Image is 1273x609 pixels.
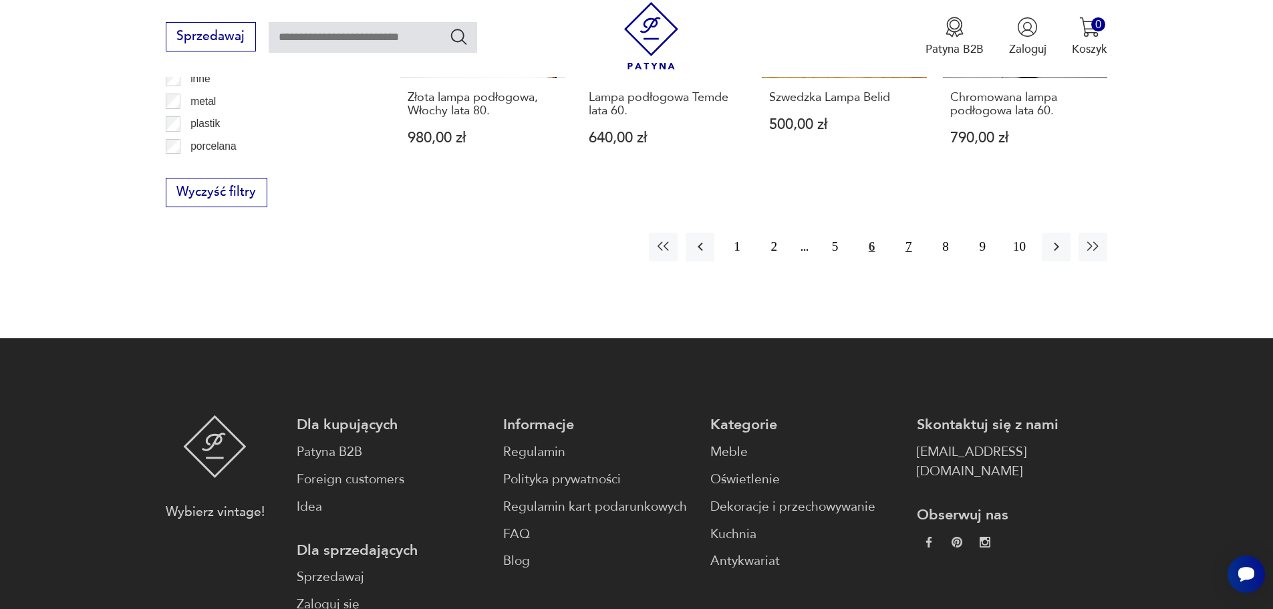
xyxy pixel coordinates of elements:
[617,2,685,70] img: Patyna - sklep z meblami i dekoracjami vintage
[190,93,216,110] p: metal
[1072,17,1107,57] button: 0Koszyk
[769,118,920,132] p: 500,00 zł
[503,415,694,435] p: Informacje
[503,552,694,571] a: Blog
[589,131,739,145] p: 640,00 zł
[952,537,962,547] img: 37d27d81a828e637adc9f9cb2e3d3a8a.webp
[710,443,901,462] a: Meble
[503,497,694,517] a: Regulamin kart podarunkowych
[190,115,220,132] p: plastik
[760,233,789,261] button: 2
[190,160,224,177] p: porcelit
[950,131,1101,145] p: 790,00 zł
[950,91,1101,118] h3: Chromowana lampa podłogowa lata 60.
[183,415,247,478] img: Patyna - sklep z meblami i dekoracjami vintage
[190,70,210,88] p: inne
[1079,17,1100,37] img: Ikona koszyka
[408,91,558,118] h3: Złota lampa podłogowa, Włochy lata 80.
[589,91,739,118] h3: Lampa podłogowa Temde lata 60.
[449,27,468,46] button: Szukaj
[968,233,997,261] button: 9
[1228,556,1265,593] iframe: Smartsupp widget button
[710,470,901,489] a: Oświetlenie
[821,233,849,261] button: 5
[166,503,265,522] p: Wybierz vintage!
[297,443,487,462] a: Patyna B2B
[297,568,487,587] a: Sprzedawaj
[297,470,487,489] a: Foreign customers
[297,541,487,560] p: Dla sprzedających
[926,17,984,57] a: Ikona medaluPatyna B2B
[769,91,920,104] h3: Szwedzka Lampa Belid
[926,41,984,57] p: Patyna B2B
[917,443,1107,481] a: [EMAIL_ADDRESS][DOMAIN_NAME]
[503,525,694,544] a: FAQ
[710,525,901,544] a: Kuchnia
[931,233,960,261] button: 8
[1009,17,1046,57] button: Zaloguj
[722,233,751,261] button: 1
[297,497,487,517] a: Idea
[926,17,984,57] button: Patyna B2B
[1072,41,1107,57] p: Koszyk
[190,138,237,155] p: porcelana
[408,131,558,145] p: 980,00 zł
[857,233,886,261] button: 6
[710,415,901,435] p: Kategorie
[503,443,694,462] a: Regulamin
[503,470,694,489] a: Polityka prywatności
[1017,17,1038,37] img: Ikonka użytkownika
[1009,41,1046,57] p: Zaloguj
[917,415,1107,435] p: Skontaktuj się z nami
[297,415,487,435] p: Dla kupujących
[894,233,923,261] button: 7
[166,22,256,51] button: Sprzedawaj
[166,178,267,207] button: Wyczyść filtry
[980,537,990,547] img: c2fd9cf7f39615d9d6839a72ae8e59e5.webp
[710,552,901,571] a: Antykwariat
[944,17,965,37] img: Ikona medalu
[1091,17,1105,31] div: 0
[924,537,934,547] img: da9060093f698e4c3cedc1453eec5031.webp
[1005,233,1034,261] button: 10
[166,32,256,43] a: Sprzedawaj
[710,497,901,517] a: Dekoracje i przechowywanie
[917,505,1107,525] p: Obserwuj nas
